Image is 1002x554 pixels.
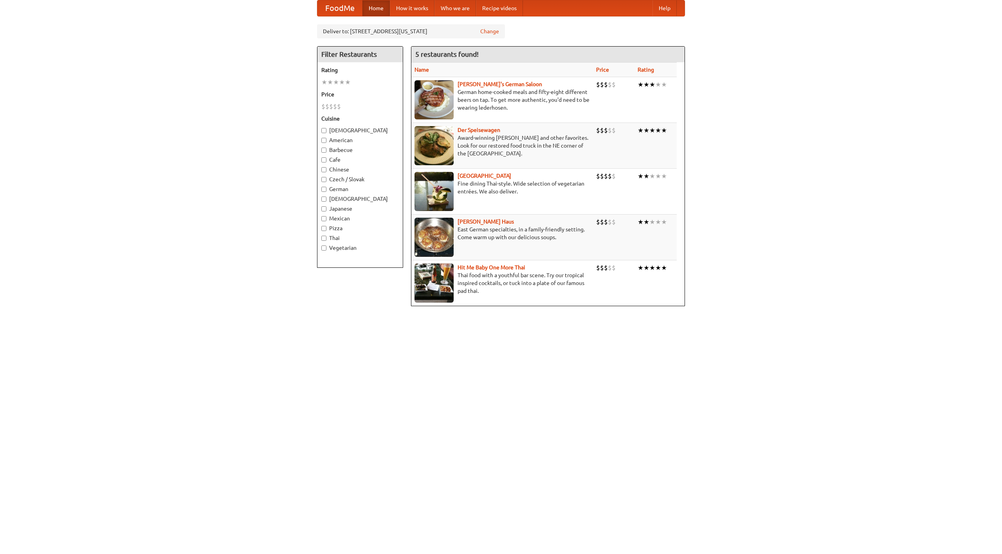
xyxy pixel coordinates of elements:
li: $ [596,126,600,135]
li: ★ [333,78,339,87]
label: [DEMOGRAPHIC_DATA] [321,126,399,134]
li: ★ [655,218,661,226]
li: $ [600,126,604,135]
a: Rating [638,67,654,73]
li: $ [608,80,612,89]
li: ★ [661,126,667,135]
li: ★ [638,172,643,180]
a: Recipe videos [476,0,523,16]
li: $ [596,80,600,89]
b: [PERSON_NAME]'s German Saloon [458,81,542,87]
div: Deliver to: [STREET_ADDRESS][US_STATE] [317,24,505,38]
li: $ [612,126,616,135]
li: ★ [649,126,655,135]
li: ★ [643,263,649,272]
label: Vegetarian [321,244,399,252]
li: $ [604,172,608,180]
li: ★ [661,218,667,226]
li: ★ [661,172,667,180]
h5: Price [321,90,399,98]
li: ★ [649,172,655,180]
input: Pizza [321,226,326,231]
input: Barbecue [321,148,326,153]
h5: Rating [321,66,399,74]
input: Mexican [321,216,326,221]
a: [PERSON_NAME] Haus [458,218,514,225]
li: ★ [655,172,661,180]
li: $ [321,102,325,111]
a: [GEOGRAPHIC_DATA] [458,173,511,179]
input: [DEMOGRAPHIC_DATA] [321,128,326,133]
li: $ [329,102,333,111]
input: Cafe [321,157,326,162]
li: ★ [339,78,345,87]
li: $ [604,80,608,89]
img: speisewagen.jpg [414,126,454,165]
li: ★ [649,263,655,272]
label: [DEMOGRAPHIC_DATA] [321,195,399,203]
input: American [321,138,326,143]
label: German [321,185,399,193]
label: Cafe [321,156,399,164]
li: $ [608,218,612,226]
li: $ [596,263,600,272]
li: $ [604,263,608,272]
li: $ [608,126,612,135]
li: $ [596,172,600,180]
a: Hit Me Baby One More Thai [458,264,525,271]
p: Fine dining Thai-style. Wide selection of vegetarian entrées. We also deliver. [414,180,590,195]
img: babythai.jpg [414,263,454,303]
a: Who we are [434,0,476,16]
li: $ [325,102,329,111]
label: Mexican [321,215,399,222]
h5: Cuisine [321,115,399,123]
a: Change [480,27,499,35]
li: $ [600,80,604,89]
a: How it works [390,0,434,16]
a: Der Speisewagen [458,127,500,133]
p: Award-winning [PERSON_NAME] and other favorites. Look for our restored food truck in the NE corne... [414,134,590,157]
li: $ [337,102,341,111]
a: FoodMe [317,0,362,16]
li: $ [333,102,337,111]
img: esthers.jpg [414,80,454,119]
li: $ [612,218,616,226]
li: $ [612,263,616,272]
li: ★ [649,80,655,89]
label: Czech / Slovak [321,175,399,183]
li: ★ [643,80,649,89]
input: Thai [321,236,326,241]
li: $ [608,263,612,272]
a: Help [652,0,677,16]
li: ★ [638,263,643,272]
li: ★ [649,218,655,226]
label: Barbecue [321,146,399,154]
li: $ [604,126,608,135]
li: ★ [345,78,351,87]
li: $ [600,218,604,226]
li: $ [608,172,612,180]
img: kohlhaus.jpg [414,218,454,257]
img: satay.jpg [414,172,454,211]
li: $ [612,172,616,180]
li: ★ [321,78,327,87]
li: ★ [655,80,661,89]
li: $ [604,218,608,226]
li: $ [612,80,616,89]
li: ★ [643,126,649,135]
p: Thai food with a youthful bar scene. Try our tropical inspired cocktails, or tuck into a plate of... [414,271,590,295]
li: $ [600,172,604,180]
input: Czech / Slovak [321,177,326,182]
li: ★ [661,80,667,89]
p: German home-cooked meals and fifty-eight different beers on tap. To get more authentic, you'd nee... [414,88,590,112]
li: ★ [643,218,649,226]
a: Price [596,67,609,73]
a: Home [362,0,390,16]
li: ★ [638,218,643,226]
input: Chinese [321,167,326,172]
input: German [321,187,326,192]
label: Chinese [321,166,399,173]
